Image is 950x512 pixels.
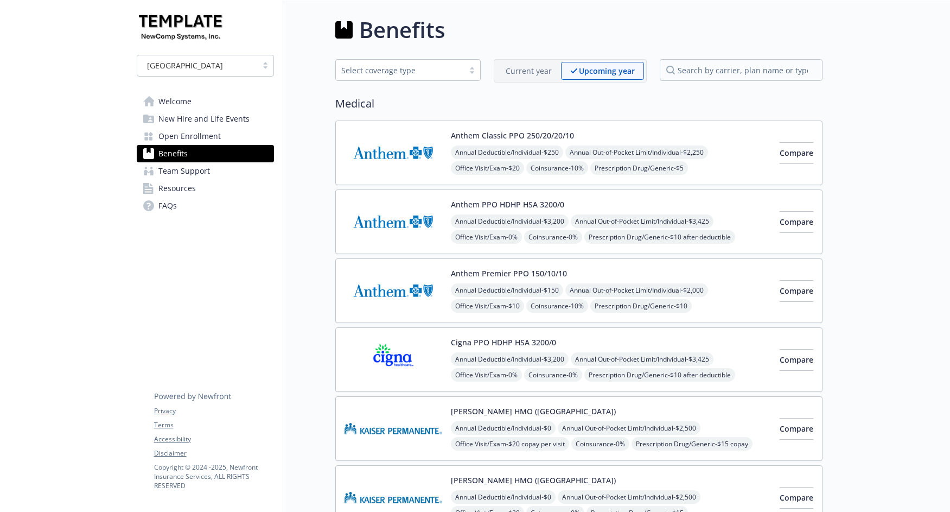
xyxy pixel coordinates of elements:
[524,230,582,244] span: Coinsurance - 0%
[158,162,210,180] span: Team Support
[780,211,813,233] button: Compare
[451,130,574,141] button: Anthem Classic PPO 250/20/20/10
[137,162,274,180] a: Team Support
[451,199,564,210] button: Anthem PPO HDHP HSA 3200/0
[780,142,813,164] button: Compare
[345,130,442,176] img: Anthem Blue Cross carrier logo
[780,280,813,302] button: Compare
[158,110,250,128] span: New Hire and Life Events
[558,490,700,504] span: Annual Out-of-Pocket Limit/Individual - $2,500
[780,487,813,509] button: Compare
[584,368,735,382] span: Prescription Drug/Generic - $10 after deductible
[565,146,708,159] span: Annual Out-of-Pocket Limit/Individual - $2,250
[780,492,813,503] span: Compare
[451,230,522,244] span: Office Visit/Exam - 0%
[154,448,273,458] a: Disclaimer
[571,214,713,228] span: Annual Out-of-Pocket Limit/Individual - $3,425
[590,161,688,175] span: Prescription Drug/Generic - $5
[526,161,588,175] span: Coinsurance - 10%
[137,128,274,145] a: Open Enrollment
[451,161,524,175] span: Office Visit/Exam - $20
[154,420,273,430] a: Terms
[137,110,274,128] a: New Hire and Life Events
[451,214,569,228] span: Annual Deductible/Individual - $3,200
[506,65,552,77] p: Current year
[147,60,223,71] span: [GEOGRAPHIC_DATA]
[780,217,813,227] span: Compare
[137,180,274,197] a: Resources
[579,65,635,77] p: Upcoming year
[345,268,442,314] img: Anthem Blue Cross carrier logo
[451,437,569,451] span: Office Visit/Exam - $20 copay per visit
[451,337,556,348] button: Cigna PPO HDHP HSA 3200/0
[451,268,567,279] button: Anthem Premier PPO 150/10/10
[584,230,735,244] span: Prescription Drug/Generic - $10 after deductible
[345,406,442,452] img: Kaiser Permanente Insurance Company carrier logo
[137,93,274,110] a: Welcome
[345,199,442,245] img: Anthem Blue Cross carrier logo
[158,93,192,110] span: Welcome
[780,423,813,434] span: Compare
[154,434,273,444] a: Accessibility
[158,145,188,162] span: Benefits
[154,406,273,416] a: Privacy
[137,197,274,214] a: FAQs
[780,148,813,158] span: Compare
[660,59,823,81] input: search by carrier, plan name or type
[571,437,629,451] span: Coinsurance - 0%
[451,299,524,313] span: Office Visit/Exam - $10
[137,145,274,162] a: Benefits
[780,418,813,440] button: Compare
[558,421,700,435] span: Annual Out-of-Pocket Limit/Individual - $2,500
[451,146,563,159] span: Annual Deductible/Individual - $250
[341,65,458,76] div: Select coverage type
[451,406,616,417] button: [PERSON_NAME] HMO ([GEOGRAPHIC_DATA])
[451,368,522,382] span: Office Visit/Exam - 0%
[571,352,713,366] span: Annual Out-of-Pocket Limit/Individual - $3,425
[158,180,196,197] span: Resources
[143,60,252,71] span: [GEOGRAPHIC_DATA]
[158,197,177,214] span: FAQs
[451,283,563,297] span: Annual Deductible/Individual - $150
[158,128,221,145] span: Open Enrollment
[780,349,813,371] button: Compare
[780,286,813,296] span: Compare
[565,283,708,297] span: Annual Out-of-Pocket Limit/Individual - $2,000
[335,96,823,112] h2: Medical
[632,437,753,451] span: Prescription Drug/Generic - $15 copay
[524,368,582,382] span: Coinsurance - 0%
[451,475,616,486] button: [PERSON_NAME] HMO ([GEOGRAPHIC_DATA])
[451,490,556,504] span: Annual Deductible/Individual - $0
[780,355,813,365] span: Compare
[451,421,556,435] span: Annual Deductible/Individual - $0
[154,463,273,490] p: Copyright © 2024 - 2025 , Newfront Insurance Services, ALL RIGHTS RESERVED
[526,299,588,313] span: Coinsurance - 10%
[590,299,692,313] span: Prescription Drug/Generic - $10
[345,337,442,383] img: CIGNA carrier logo
[451,352,569,366] span: Annual Deductible/Individual - $3,200
[359,14,445,46] h1: Benefits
